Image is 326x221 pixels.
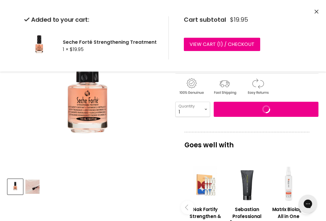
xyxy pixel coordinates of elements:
button: Seche Forté Strengthening Treatment [8,179,23,194]
iframe: Gorgias live chat messenger [296,193,320,215]
span: 1 × [63,46,69,53]
img: Seche Forté Strengthening Treatment [8,180,22,193]
h2: Added to your cart: [24,16,159,23]
p: Goes well with [184,132,309,152]
span: Cart subtotal [184,15,226,24]
span: 1 [219,41,221,48]
button: Close [315,9,318,15]
img: Seche Forté Strengthening Treatment [25,180,40,194]
span: $19.95 [70,46,84,53]
span: $19.95 [230,16,248,23]
img: returns.gif [242,77,274,96]
button: Seche Forté Strengthening Treatment [25,179,40,194]
a: View cart (1) / Checkout [184,38,260,51]
div: Product thumbnails [7,177,168,194]
select: Quantity [175,102,210,117]
img: shipping.gif [209,77,241,96]
div: Seche Forté Strengthening Treatment image. Click or Scroll to Zoom. [8,13,168,173]
h2: Seche Forté Strengthening Treatment [63,39,159,45]
img: Seche Forté Strengthening Treatment [24,32,54,59]
img: genuine.gif [175,77,207,96]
